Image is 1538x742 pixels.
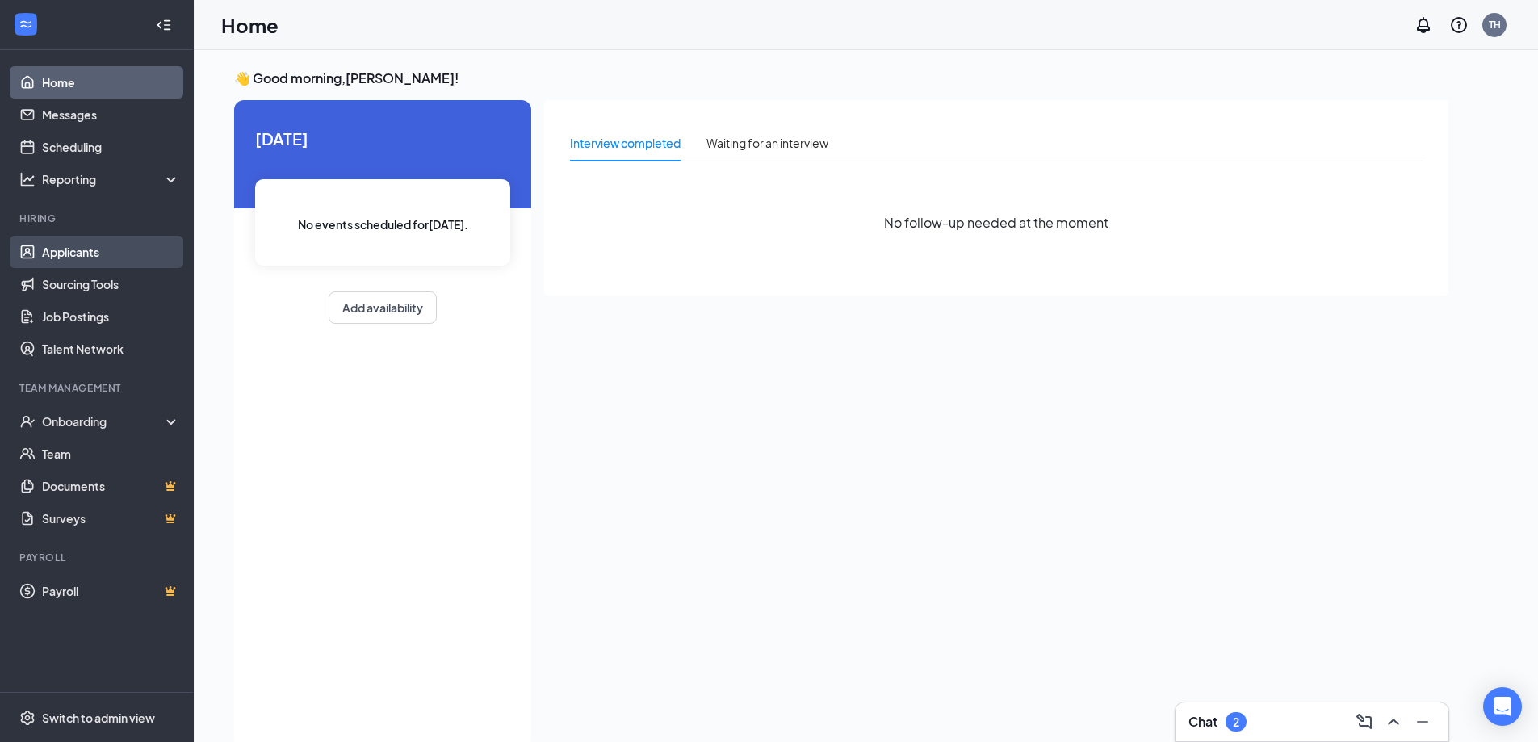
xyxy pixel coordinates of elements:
[221,11,279,39] h1: Home
[19,381,177,395] div: Team Management
[42,99,180,131] a: Messages
[42,413,166,430] div: Onboarding
[1355,712,1374,732] svg: ComposeMessage
[255,126,510,151] span: [DATE]
[42,131,180,163] a: Scheduling
[19,710,36,726] svg: Settings
[42,236,180,268] a: Applicants
[1414,15,1433,35] svg: Notifications
[1489,18,1501,31] div: TH
[1352,709,1377,735] button: ComposeMessage
[19,171,36,187] svg: Analysis
[19,551,177,564] div: Payroll
[884,212,1108,233] span: No follow-up needed at the moment
[1483,687,1522,726] div: Open Intercom Messenger
[1449,15,1469,35] svg: QuestionInfo
[1384,712,1403,732] svg: ChevronUp
[42,171,181,187] div: Reporting
[42,300,180,333] a: Job Postings
[329,291,437,324] button: Add availability
[706,134,828,152] div: Waiting for an interview
[1413,712,1432,732] svg: Minimize
[42,710,155,726] div: Switch to admin view
[42,575,180,607] a: PayrollCrown
[1381,709,1406,735] button: ChevronUp
[42,333,180,365] a: Talent Network
[42,66,180,99] a: Home
[1410,709,1435,735] button: Minimize
[570,134,681,152] div: Interview completed
[42,438,180,470] a: Team
[298,216,468,233] span: No events scheduled for [DATE] .
[19,413,36,430] svg: UserCheck
[156,17,172,33] svg: Collapse
[1188,713,1217,731] h3: Chat
[42,470,180,502] a: DocumentsCrown
[234,69,1448,87] h3: 👋 Good morning, [PERSON_NAME] !
[42,502,180,534] a: SurveysCrown
[1233,715,1239,729] div: 2
[19,212,177,225] div: Hiring
[42,268,180,300] a: Sourcing Tools
[18,16,34,32] svg: WorkstreamLogo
